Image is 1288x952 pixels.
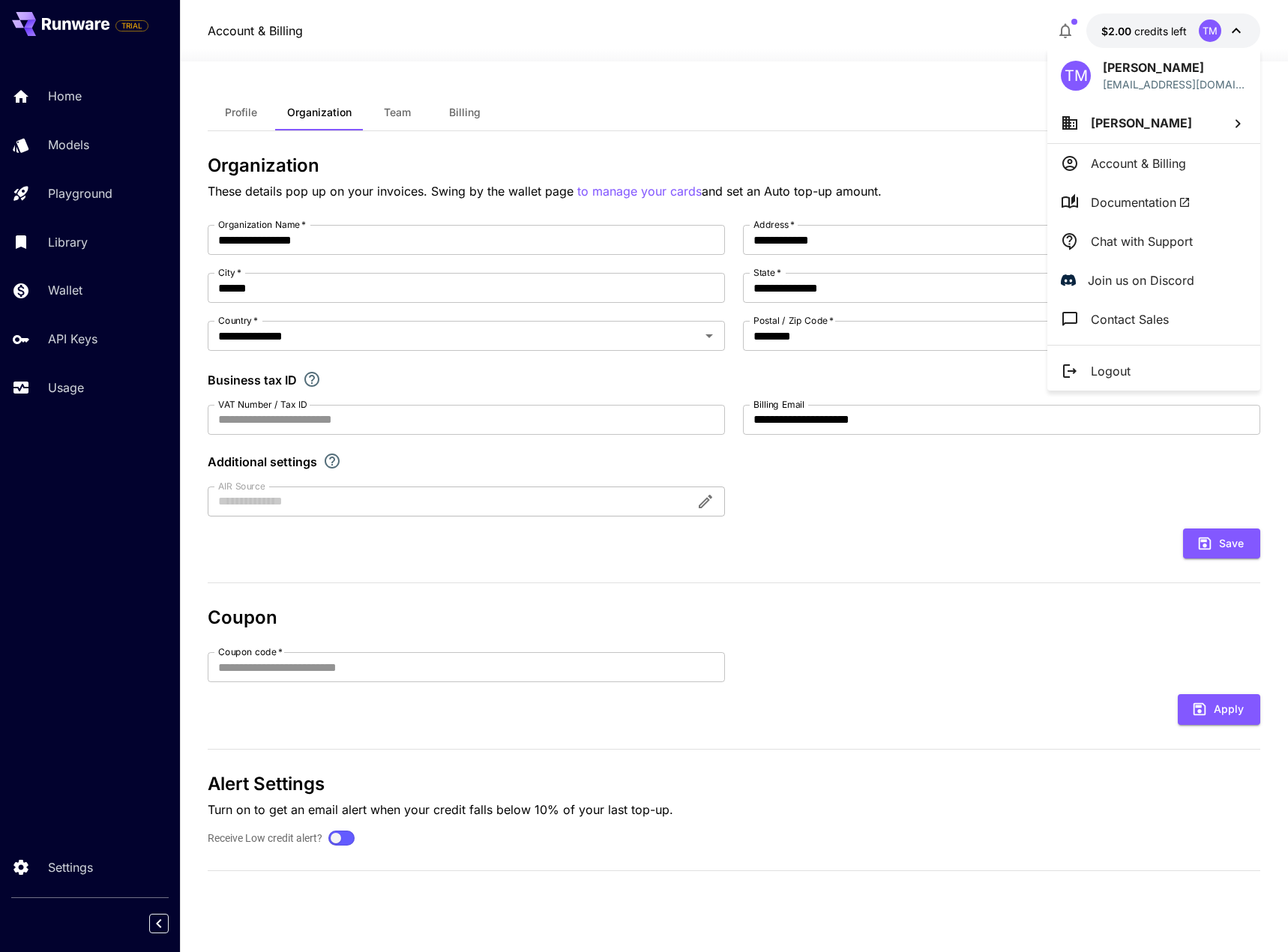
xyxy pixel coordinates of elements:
[1091,362,1131,380] p: Logout
[1103,76,1247,92] div: hello@laboostudio.com
[1103,58,1247,76] p: [PERSON_NAME]
[1103,76,1247,92] p: [EMAIL_ADDRESS][DOMAIN_NAME]
[1091,154,1186,172] p: Account & Billing
[1091,232,1193,250] p: Chat with Support
[1091,310,1169,328] p: Contact Sales
[1091,193,1191,211] span: Documentation
[1088,271,1194,289] p: Join us on Discord
[1091,115,1192,130] span: [PERSON_NAME]
[1061,61,1091,91] div: TM
[1047,103,1260,143] button: [PERSON_NAME]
